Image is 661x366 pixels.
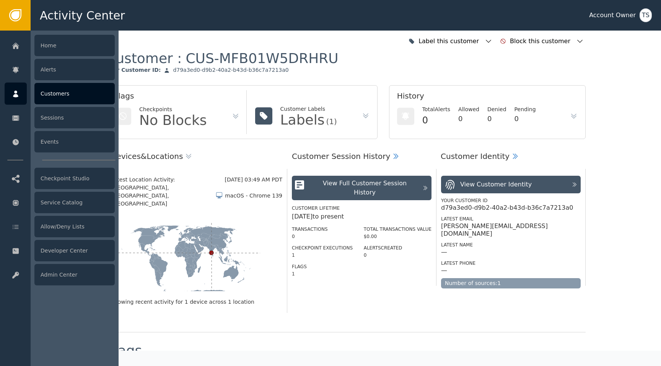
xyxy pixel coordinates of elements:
button: View Customer Identity [441,176,581,193]
div: Latest Location Activity: [111,176,225,184]
a: Checkpoint Studio [5,167,115,189]
div: 0 [292,233,353,240]
div: CUS-MFB01W5DRHRU [186,50,338,67]
div: macOS - Chrome 139 [225,192,282,200]
a: Developer Center [5,240,115,262]
div: 0 [458,113,479,124]
div: Label this customer [418,37,481,46]
div: $0.00 [364,233,431,240]
a: Events [5,131,115,153]
div: Sessions [34,107,115,128]
div: Customer Session History [292,151,390,162]
div: Service Catalog [34,192,115,213]
div: Latest Phone [441,260,581,267]
div: — [441,267,447,274]
button: Label this customer [407,33,494,50]
div: Block this customer [510,37,572,46]
div: Customer Labels [280,105,337,113]
div: Latest Name [441,241,581,248]
div: Customer : [106,50,339,67]
div: Allowed [458,105,479,113]
div: 0 [487,113,506,124]
button: Block this customer [498,33,586,50]
span: [GEOGRAPHIC_DATA], [GEOGRAPHIC_DATA], [GEOGRAPHIC_DATA] [111,184,215,208]
div: Allow/Deny Lists [34,216,115,237]
div: Pending [514,105,536,113]
div: Your Customer ID [441,197,581,204]
div: History [397,90,578,105]
div: Checkpoint Studio [34,168,115,189]
span: Activity Center [40,7,125,24]
div: Developer Center [34,240,115,261]
div: 0 [364,252,431,259]
label: Transactions [292,227,328,232]
div: No Blocks [139,113,207,127]
div: — [441,248,447,256]
div: Showing recent activity for 1 device across 1 location [111,298,282,306]
div: Customers [34,83,115,104]
a: Admin Center [5,264,115,286]
a: Home [5,34,115,57]
div: Checkpoints [139,105,207,113]
div: View Full Customer Session History [311,179,418,197]
div: 1 [292,270,353,277]
a: Allow/Deny Lists [5,215,115,238]
label: Flags [292,264,307,269]
div: Your Customer ID : [106,67,161,74]
div: (1) [326,118,337,125]
label: Total Transactions Value [364,227,431,232]
div: [DATE] 03:49 AM PDT [225,176,282,184]
div: d79a3ed0-d9b2-40a2-b43d-b36c7a7213a0 [441,204,573,212]
div: Denied [487,105,506,113]
a: Service Catalog [5,191,115,214]
label: Checkpoint Executions [292,245,353,251]
div: Events [34,131,115,152]
div: d79a3ed0-d9b2-40a2-b43d-b36c7a7213a0 [173,67,288,74]
div: Total Alerts [422,105,450,113]
button: View Full Customer Session History [292,176,431,200]
div: Flags [114,90,239,105]
div: View Customer Identity [460,180,532,189]
label: Customer Lifetime [292,206,340,211]
label: Alerts Created [364,245,402,251]
div: 1 [292,252,353,259]
div: Devices & Locations [111,151,183,162]
div: Account Owner [589,11,636,20]
div: 0 [422,113,450,127]
div: Alerts [34,59,115,80]
a: Alerts [5,58,115,81]
div: [DATE] to present [292,212,431,221]
div: Customer Identity [441,151,510,162]
a: Customers [5,83,115,105]
a: Sessions [5,107,115,129]
div: Home [34,35,115,56]
div: Labels [280,113,325,127]
button: TS [640,8,652,22]
div: Number of sources: 1 [441,278,581,288]
div: [PERSON_NAME][EMAIL_ADDRESS][DOMAIN_NAME] [441,222,581,238]
div: Admin Center [34,264,115,285]
div: 0 [514,113,536,124]
div: Latest Email [441,215,581,222]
